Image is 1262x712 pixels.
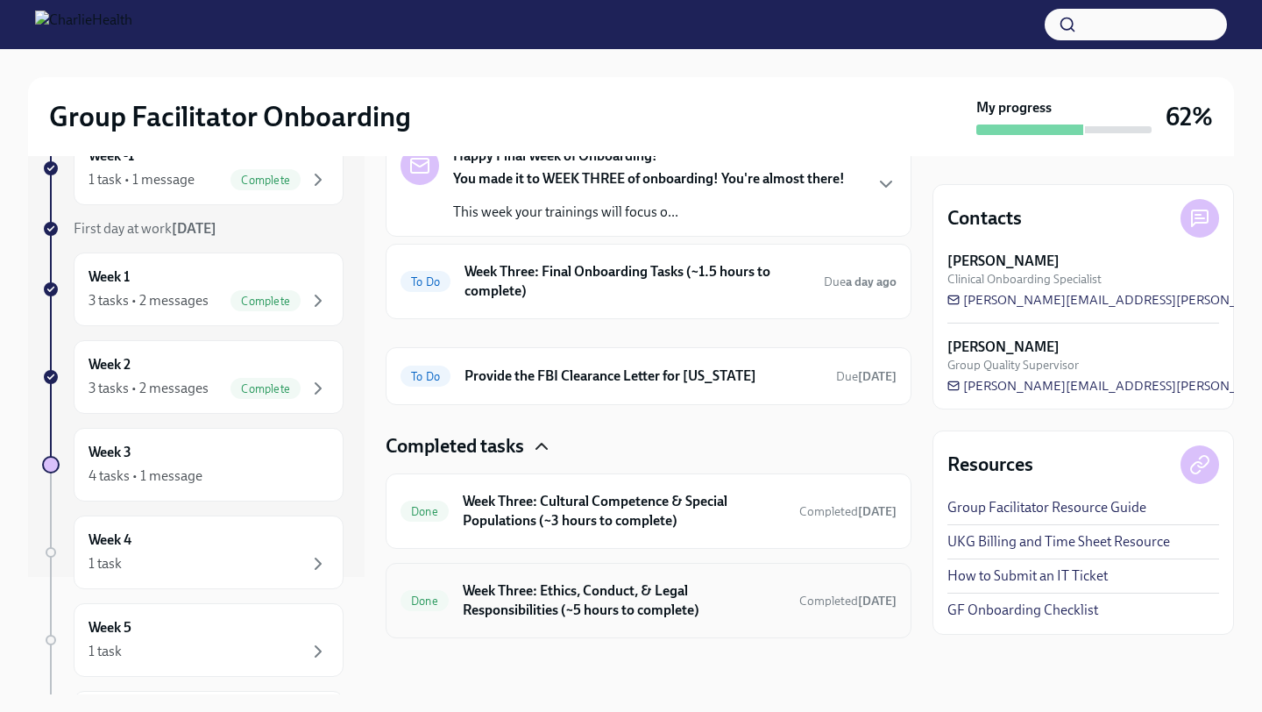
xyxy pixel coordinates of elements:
h4: Completed tasks [386,433,524,459]
h4: Resources [947,452,1033,478]
span: To Do [401,370,450,383]
h2: Group Facilitator Onboarding [49,99,411,134]
a: Week 51 task [42,603,344,677]
span: Completed [799,504,897,519]
h6: Week Three: Final Onboarding Tasks (~1.5 hours to complete) [464,262,810,301]
div: 3 tasks • 2 messages [89,291,209,310]
span: August 10th, 2025 21:10 [799,593,897,609]
span: Complete [230,382,301,395]
strong: My progress [976,98,1052,117]
span: First day at work [74,220,216,237]
a: Week 13 tasks • 2 messagesComplete [42,253,344,326]
a: Group Facilitator Resource Guide [947,498,1146,517]
a: To DoWeek Three: Final Onboarding Tasks (~1.5 hours to complete)Duea day ago [401,259,897,304]
h6: Week 5 [89,618,131,637]
span: To Do [401,275,450,288]
strong: a day ago [846,274,897,289]
a: How to Submit an IT Ticket [947,566,1108,586]
a: UKG Billing and Time Sheet Resource [947,532,1170,552]
span: August 9th, 2025 10:00 [824,274,897,290]
h3: 62% [1166,101,1213,132]
span: Complete [230,174,301,187]
div: Completed tasks [386,433,911,459]
h6: Week 2 [89,355,131,374]
div: 1 task [89,554,122,573]
h6: Provide the FBI Clearance Letter for [US_STATE] [464,367,822,386]
h4: Contacts [947,205,1022,231]
h6: Week 1 [89,267,130,287]
span: Done [401,595,449,608]
a: GF Onboarding Checklist [947,601,1098,620]
strong: Happy Final Week of Onboarding! [453,146,657,166]
a: Week 23 tasks • 2 messagesComplete [42,340,344,414]
strong: [DATE] [858,369,897,384]
strong: [PERSON_NAME] [947,338,1060,357]
span: Due [836,369,897,384]
strong: You made it to WEEK THREE of onboarding! You're almost there! [453,170,845,187]
h6: Week -1 [89,146,134,166]
h6: Week Three: Ethics, Conduct, & Legal Responsibilities (~5 hours to complete) [463,581,785,620]
span: Complete [230,295,301,308]
span: Completed [799,594,897,609]
strong: [DATE] [858,594,897,609]
a: Week 34 tasks • 1 message [42,428,344,502]
a: Week 41 task [42,516,344,589]
h6: Week 3 [89,443,131,462]
div: 1 task [89,642,122,661]
strong: [PERSON_NAME] [947,252,1060,271]
span: August 26th, 2025 10:00 [836,368,897,385]
p: This week your trainings will focus o... [453,203,845,222]
strong: [DATE] [172,220,216,237]
a: DoneWeek Three: Cultural Competence & Special Populations (~3 hours to complete)Completed[DATE] [401,488,897,534]
a: First day at work[DATE] [42,219,344,239]
span: Due [824,274,897,289]
div: 4 tasks • 1 message [89,466,202,486]
a: Week -11 task • 1 messageComplete [42,132,344,205]
h6: Week Three: Cultural Competence & Special Populations (~3 hours to complete) [463,492,785,530]
span: Group Quality Supervisor [947,357,1079,374]
h6: Week 4 [89,530,131,550]
div: 3 tasks • 2 messages [89,379,209,398]
a: To DoProvide the FBI Clearance Letter for [US_STATE]Due[DATE] [401,362,897,390]
img: CharlieHealth [35,11,132,39]
a: DoneWeek Three: Ethics, Conduct, & Legal Responsibilities (~5 hours to complete)Completed[DATE] [401,578,897,623]
span: Clinical Onboarding Specialist [947,271,1102,288]
span: August 10th, 2025 20:43 [799,503,897,520]
div: 1 task • 1 message [89,170,195,189]
strong: [DATE] [858,504,897,519]
span: Done [401,505,449,518]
